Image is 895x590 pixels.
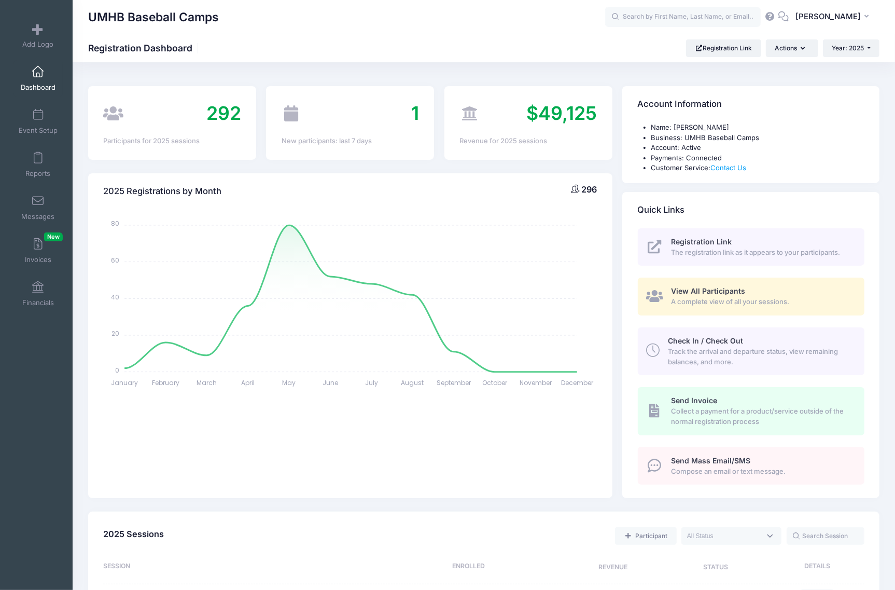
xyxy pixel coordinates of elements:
a: Add a new manual registration [615,527,676,545]
input: Search Session [787,527,864,545]
button: [PERSON_NAME] [789,5,879,29]
span: A complete view of all your sessions. [672,297,852,307]
span: The registration link as it appears to your participants. [672,248,852,258]
tspan: October [482,378,508,387]
span: Registration Link [672,237,732,246]
span: Send Invoice [672,396,718,405]
span: Event Setup [19,126,58,135]
span: Messages [21,212,54,221]
span: New [44,232,63,241]
button: Actions [766,39,818,57]
li: Name: [PERSON_NAME] [651,122,864,133]
li: Account: Active [651,143,864,153]
tspan: 20 [111,329,119,338]
span: 292 [206,102,241,125]
span: Send Mass Email/SMS [672,456,751,465]
h4: 2025 Registrations by Month [103,176,221,206]
span: Track the arrival and departure status, view remaining balances, and more. [668,347,852,367]
h4: Quick Links [638,195,685,225]
div: Participants for 2025 sessions [103,136,241,146]
tspan: January [111,378,138,387]
div: Revenue for 2025 sessions [459,136,597,146]
a: Reports [13,146,63,183]
span: Add Logo [22,40,53,49]
a: Event Setup [13,103,63,140]
a: Contact Us [711,163,747,172]
li: Payments: Connected [651,153,864,163]
span: Reports [25,169,50,178]
span: Year: 2025 [832,44,864,52]
span: View All Participants [672,286,746,295]
a: Messages [13,189,63,226]
span: Check In / Check Out [668,336,743,345]
h1: UMHB Baseball Camps [88,5,219,29]
span: [PERSON_NAME] [795,11,861,22]
span: 296 [582,184,597,195]
tspan: May [283,378,296,387]
span: $49,125 [527,102,597,125]
div: Status [666,561,765,574]
div: Enrolled [377,561,560,574]
span: Financials [22,298,54,307]
tspan: February [152,378,179,387]
span: Dashboard [21,83,55,92]
tspan: December [561,378,594,387]
a: Check In / Check Out Track the arrival and departure status, view remaining balances, and more. [638,327,864,375]
span: 2025 Sessions [103,529,164,539]
div: New participants: last 7 days [282,136,419,146]
tspan: March [197,378,217,387]
a: Send Invoice Collect a payment for a product/service outside of the normal registration process [638,387,864,435]
tspan: June [323,378,338,387]
a: Dashboard [13,60,63,97]
a: InvoicesNew [13,232,63,269]
tspan: 0 [115,366,119,375]
tspan: August [401,378,424,387]
a: Send Mass Email/SMS Compose an email or text message. [638,447,864,485]
button: Year: 2025 [823,39,879,57]
tspan: 80 [111,219,119,228]
h1: Registration Dashboard [88,43,201,53]
tspan: July [365,378,378,387]
span: Collect a payment for a product/service outside of the normal registration process [672,406,852,427]
span: 1 [411,102,419,125]
input: Search by First Name, Last Name, or Email... [605,7,761,28]
li: Business: UMHB Baseball Camps [651,133,864,143]
tspan: September [437,378,471,387]
tspan: April [241,378,255,387]
a: Financials [13,276,63,312]
textarea: Search [687,531,761,541]
a: Add Logo [13,17,63,53]
li: Customer Service: [651,163,864,173]
h4: Account Information [638,90,722,119]
div: Revenue [560,561,666,574]
tspan: 60 [111,256,119,265]
tspan: November [520,378,553,387]
tspan: 40 [111,292,119,301]
span: Invoices [25,255,51,264]
a: Registration Link The registration link as it appears to your participants. [638,228,864,266]
a: Registration Link [686,39,761,57]
span: Compose an email or text message. [672,466,852,477]
div: Details [765,561,864,574]
a: View All Participants A complete view of all your sessions. [638,278,864,315]
div: Session [103,561,377,574]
